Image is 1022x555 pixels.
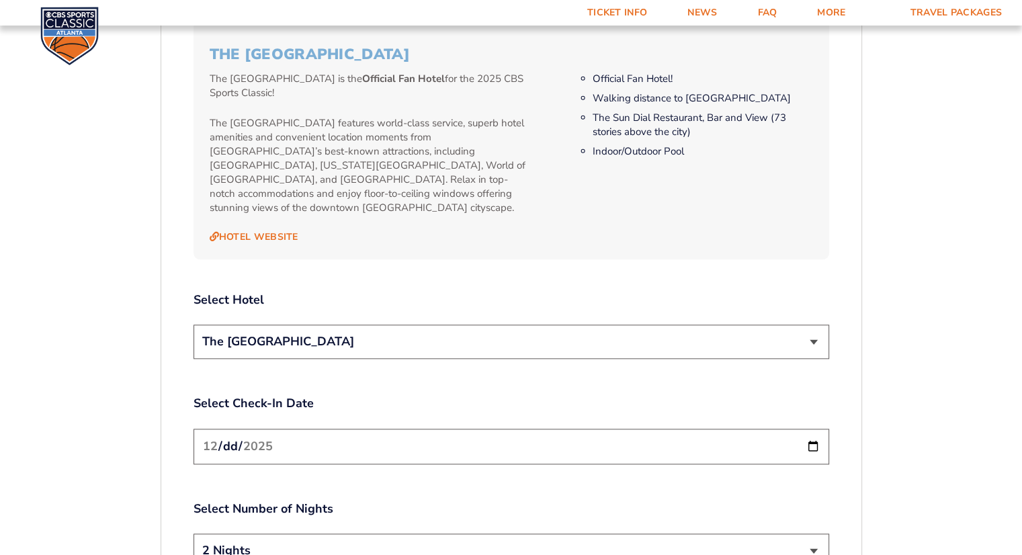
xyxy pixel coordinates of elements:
[593,111,812,139] li: The Sun Dial Restaurant, Bar and View (73 stories above the city)
[210,116,531,215] p: The [GEOGRAPHIC_DATA] features world-class service, superb hotel amenities and convenient locatio...
[210,72,531,100] p: The [GEOGRAPHIC_DATA] is the for the 2025 CBS Sports Classic!
[194,501,829,517] label: Select Number of Nights
[194,395,829,412] label: Select Check-In Date
[593,91,812,105] li: Walking distance to [GEOGRAPHIC_DATA]
[362,72,445,85] strong: Official Fan Hotel
[593,144,812,159] li: Indoor/Outdoor Pool
[210,46,813,63] h3: The [GEOGRAPHIC_DATA]
[210,231,298,243] a: Hotel Website
[194,292,829,308] label: Select Hotel
[593,72,812,86] li: Official Fan Hotel!
[40,7,99,65] img: CBS Sports Classic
